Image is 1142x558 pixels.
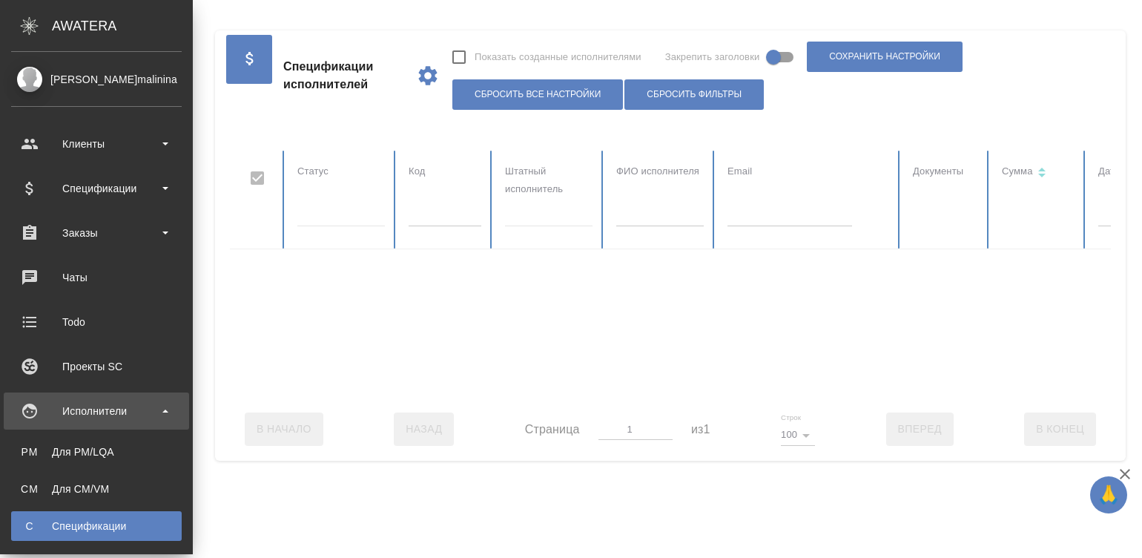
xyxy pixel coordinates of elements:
div: Спецификации [11,177,182,200]
button: Сохранить настройки [807,42,963,72]
div: Для CM/VM [19,482,174,496]
div: Todo [11,311,182,333]
div: Чаты [11,266,182,289]
div: Для PM/LQA [19,444,174,459]
a: CMДля CM/VM [11,474,182,504]
span: Сбросить фильтры [647,88,742,101]
span: Сохранить настройки [829,50,940,63]
a: Todo [4,303,189,341]
button: 🙏 [1090,476,1127,513]
a: Проекты SC [4,348,189,385]
a: Чаты [4,259,189,296]
span: 🙏 [1096,479,1121,511]
div: Клиенты [11,133,182,155]
div: Исполнители [11,400,182,422]
button: Сбросить фильтры [624,79,764,110]
span: Сбросить все настройки [475,88,601,101]
a: PMДля PM/LQA [11,437,182,467]
div: Спецификации [19,519,174,534]
span: Закрепить заголовки [665,50,760,65]
div: Проекты SC [11,355,182,378]
a: ССпецификации [11,511,182,541]
button: Сбросить все настройки [452,79,623,110]
span: Показать созданные исполнителями [475,50,641,65]
div: AWATERA [52,11,193,41]
span: Спецификации исполнителей [283,58,404,93]
div: Заказы [11,222,182,244]
div: [PERSON_NAME]malinina [11,71,182,88]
